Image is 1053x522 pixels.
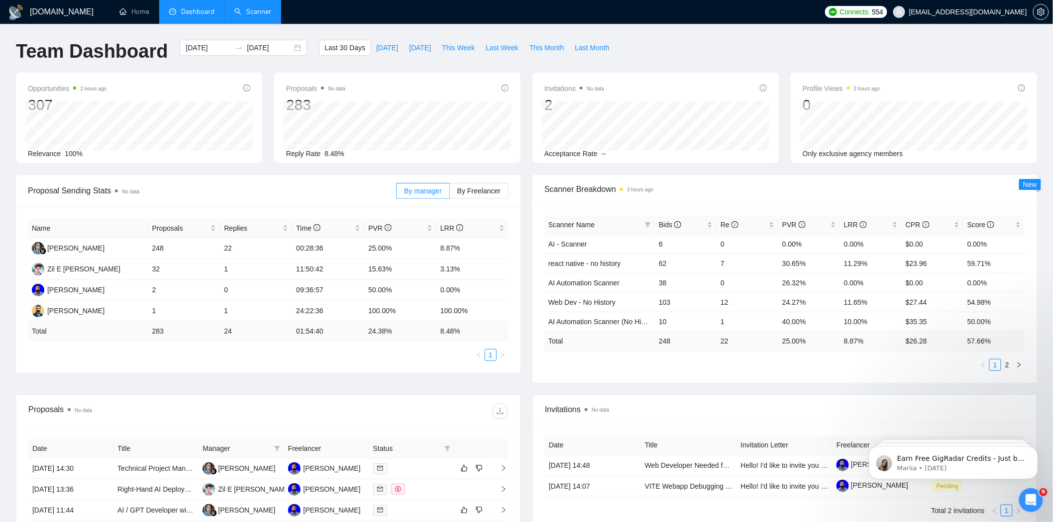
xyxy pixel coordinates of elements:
[1001,505,1013,517] li: 1
[152,223,209,234] span: Proposals
[220,238,292,259] td: 22
[641,435,737,455] th: Title
[47,305,105,316] div: [PERSON_NAME]
[148,259,220,280] td: 32
[717,273,778,292] td: 0
[492,403,508,419] button: download
[220,322,292,341] td: 24
[28,500,113,521] td: [DATE] 11:44
[1001,505,1012,516] a: 1
[906,221,929,229] span: CPR
[28,322,148,341] td: Total
[844,221,867,229] span: LRR
[436,238,509,259] td: 8.87%
[376,42,398,53] span: [DATE]
[65,150,83,158] span: 100%
[837,459,849,471] img: c1gOIuaxbdEgvTUI4v_TLGoNHpZPmsgbkAgQ8e6chJyGIUvczD1eCJdQeFlWXwGJU6
[32,264,120,272] a: ZEZil E [PERSON_NAME]
[373,443,440,454] span: Status
[544,331,655,350] td: Total
[148,219,220,238] th: Proposals
[8,4,24,20] img: logo
[444,445,450,451] span: filter
[963,292,1025,312] td: 54.98%
[28,439,113,458] th: Date
[717,312,778,331] td: 1
[837,481,908,489] a: [PERSON_NAME]
[655,292,717,312] td: 103
[377,486,383,492] span: mail
[32,263,44,275] img: ZE
[840,331,902,350] td: 8.87 %
[502,85,509,91] span: info-circle
[967,221,994,229] span: Score
[442,42,475,53] span: This Week
[28,184,396,197] span: Proposal Sending Stats
[840,273,902,292] td: 0.00%
[778,331,840,350] td: 25.00 %
[286,95,345,114] div: 283
[476,464,483,472] span: dislike
[328,86,345,91] span: No data
[987,221,994,228] span: info-circle
[840,254,902,273] td: 11.29%
[39,248,46,255] img: gigradar-bm.png
[296,224,320,232] span: Time
[963,331,1025,350] td: 57.66 %
[75,408,92,413] span: No data
[117,485,273,493] a: Right-Hand AI Deployment & Automation Engineer
[980,362,986,368] span: left
[377,507,383,513] span: mail
[732,221,738,228] span: info-circle
[902,234,963,254] td: $0.00
[28,95,106,114] div: 307
[829,8,837,16] img: upwork-logo.png
[32,284,44,296] img: HA
[458,504,470,516] button: like
[544,150,598,158] span: Acceptance Rate
[292,301,364,322] td: 24:22:36
[840,312,902,331] td: 10.00%
[286,83,345,94] span: Proposals
[1034,8,1049,16] span: setting
[641,455,737,476] td: Web Developer Needed for App Development
[368,224,392,232] span: PVR
[860,221,867,228] span: info-circle
[122,189,139,194] span: No data
[169,8,176,15] span: dashboard
[314,224,320,231] span: info-circle
[440,224,463,232] span: LRR
[220,280,292,301] td: 0
[364,280,436,301] td: 50.00%
[854,426,1053,495] iframe: Intercom notifications message
[643,217,653,232] span: filter
[292,322,364,341] td: 01:54:40
[1019,488,1043,512] iframe: Intercom live chat
[799,221,806,228] span: info-circle
[529,42,564,53] span: This Month
[717,292,778,312] td: 12
[288,483,301,496] img: HA
[457,187,501,195] span: By Freelancer
[1013,359,1025,371] li: Next Page
[500,352,506,358] span: right
[47,263,120,274] div: Zil E [PERSON_NAME]
[902,254,963,273] td: $23.96
[324,42,365,53] span: Last 30 Days
[324,150,344,158] span: 8.48%
[404,40,436,56] button: [DATE]
[989,359,1001,371] li: 1
[645,482,756,490] a: VITE Webapp Debugging and Fixes
[989,505,1001,517] li: Previous Page
[28,403,268,419] div: Proposals
[717,234,778,254] td: 0
[461,464,468,472] span: like
[436,322,509,341] td: 8.48 %
[436,259,509,280] td: 3.13%
[545,476,641,497] td: [DATE] 14:07
[493,407,508,415] span: download
[461,506,468,514] span: like
[235,44,243,52] span: swap-right
[977,359,989,371] li: Previous Page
